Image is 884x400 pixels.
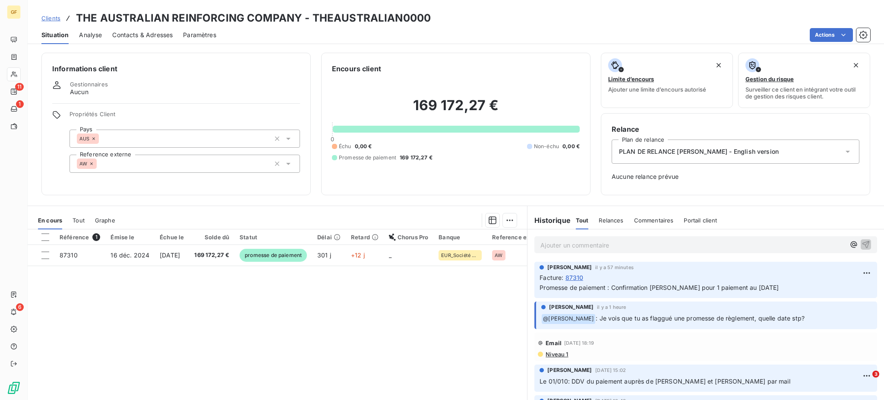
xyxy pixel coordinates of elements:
[595,368,626,373] span: [DATE] 15:02
[240,234,307,241] div: Statut
[60,251,78,259] span: 87310
[601,53,733,108] button: Limite d’encoursAjouter une limite d’encours autorisé
[38,217,62,224] span: En cours
[73,217,85,224] span: Tout
[99,135,106,143] input: Ajouter une valeur
[745,76,794,83] span: Gestion du risque
[332,97,580,123] h2: 169 172,27 €
[389,251,391,259] span: _
[41,31,69,39] span: Situation
[608,86,706,93] span: Ajouter une limite d’encours autorisé
[317,234,341,241] div: Délai
[70,88,88,96] span: Aucun
[634,217,674,224] span: Commentaires
[439,234,482,241] div: Banque
[160,251,180,259] span: [DATE]
[110,234,149,241] div: Émise le
[240,249,307,262] span: promesse de paiement
[194,234,229,241] div: Solde dû
[389,234,429,241] div: Chorus Pro
[547,263,592,271] span: [PERSON_NAME]
[597,305,626,310] span: il y a 1 heure
[183,31,216,39] span: Paramètres
[599,217,623,224] span: Relances
[540,273,563,282] span: Facture :
[872,371,879,378] span: 3
[70,81,108,88] span: Gestionnaires
[564,340,594,346] span: [DATE] 18:19
[596,314,805,322] span: : Je vois que tu as flaggué une promesse de règlement, quelle date stp?
[7,5,21,19] div: GF
[95,217,115,224] span: Graphe
[339,154,396,162] span: Promesse de paiement
[745,86,863,100] span: Surveiller ce client en intégrant votre outil de gestion des risques client.
[351,251,365,259] span: +12 j
[355,143,372,150] span: 0,00 €
[41,14,60,22] a: Clients
[79,31,102,39] span: Analyse
[540,378,790,385] span: Le 01/010: DDV du paiement auprès de [PERSON_NAME] et [PERSON_NAME] par mail
[595,265,634,270] span: il y a 57 minutes
[619,147,779,156] span: PLAN DE RELANCE [PERSON_NAME] - English version
[160,234,184,241] div: Échue le
[527,215,571,225] h6: Historique
[612,124,859,134] h6: Relance
[542,314,595,324] span: @ [PERSON_NAME]
[492,234,545,241] div: Reference externe
[110,251,149,259] span: 16 déc. 2024
[194,251,229,260] span: 169 172,27 €
[546,340,562,346] span: Email
[351,234,379,241] div: Retard
[855,371,875,391] iframe: Intercom live chat
[52,63,300,74] h6: Informations client
[332,63,381,74] h6: Encours client
[565,273,584,282] span: 87310
[79,161,87,166] span: AW
[738,53,870,108] button: Gestion du risqueSurveiller ce client en intégrant votre outil de gestion des risques client.
[400,154,433,162] span: 169 172,27 €
[684,217,717,224] span: Portail client
[562,143,580,150] span: 0,00 €
[549,303,594,311] span: [PERSON_NAME]
[15,83,24,91] span: 11
[7,381,21,395] img: Logo LeanPay
[612,172,859,181] span: Aucune relance prévue
[76,10,431,26] h3: THE AUSTRALIAN REINFORCING COMPANY - THEAUSTRALIAN0000
[16,100,24,108] span: 1
[92,233,100,241] span: 1
[810,28,853,42] button: Actions
[540,284,779,291] span: Promesse de paiement : Confirmation [PERSON_NAME] pour 1 paiement au [DATE]
[97,160,104,168] input: Ajouter une valeur
[547,366,592,374] span: [PERSON_NAME]
[60,233,100,241] div: Référence
[331,136,334,143] span: 0
[41,15,60,22] span: Clients
[608,76,654,83] span: Limite d’encours
[339,143,351,150] span: Échu
[317,251,331,259] span: 301 j
[112,31,173,39] span: Contacts & Adresses
[69,111,300,123] span: Propriétés Client
[79,136,89,141] span: AUS
[441,253,479,258] span: EUR_Société Générale
[534,143,559,150] span: Non-échu
[576,217,589,224] span: Tout
[16,303,24,311] span: 6
[495,253,502,258] span: AW
[545,351,568,358] span: Niveau 1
